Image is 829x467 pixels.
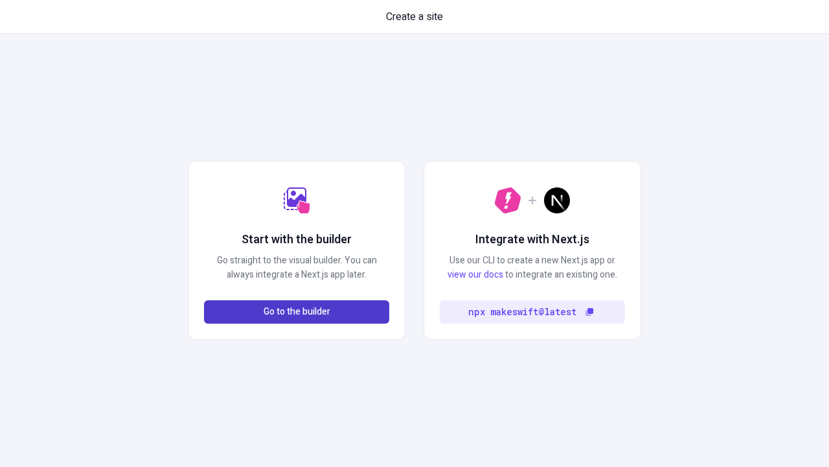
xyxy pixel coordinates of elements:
button: Go to the builder [204,300,389,324]
a: view our docs [448,268,503,281]
h2: Integrate with Next.js [475,232,589,248]
span: Go to the builder [264,305,330,319]
code: npx makeswift@latest [468,305,576,319]
p: Go straight to the visual builder. You can always integrate a Next.js app later. [204,254,389,282]
p: Use our CLI to create a new Next.js app or to integrate an existing one. [440,254,625,282]
span: Create a site [386,9,443,25]
h2: Start with the builder [242,232,352,248]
